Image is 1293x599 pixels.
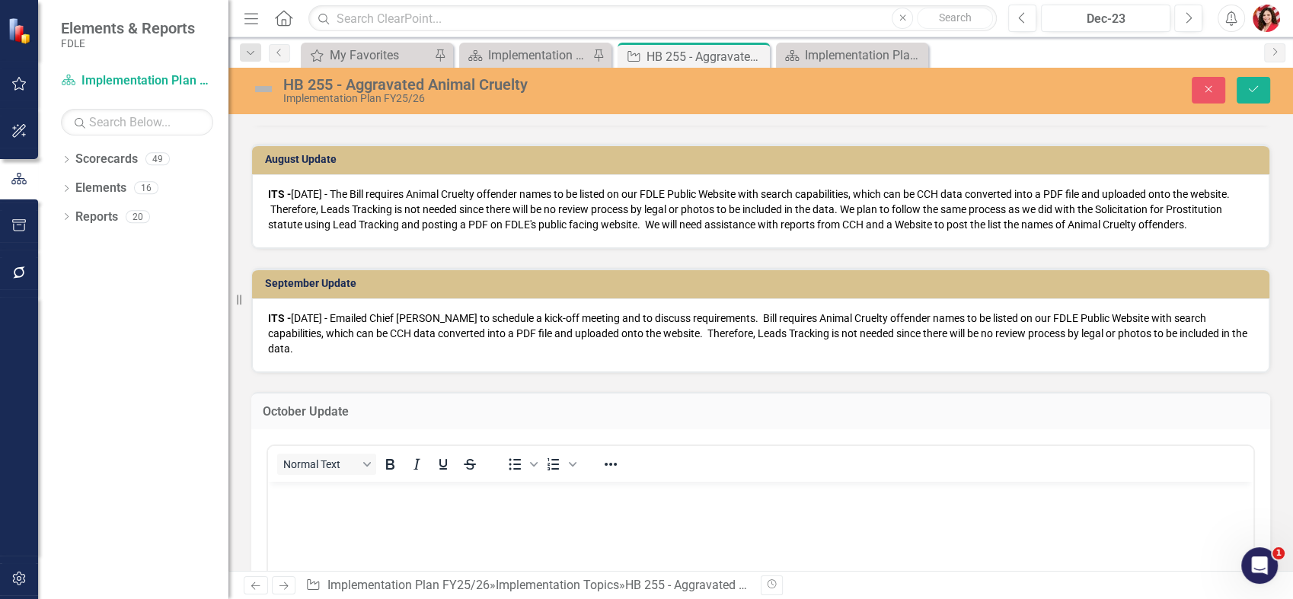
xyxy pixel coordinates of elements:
div: Implementation Plan FY25/26 [488,46,589,65]
a: Implementation Plan FY23/24 [780,46,924,65]
iframe: Intercom live chat [1241,547,1278,584]
button: Search [917,8,993,29]
div: » » [305,577,749,594]
h3: October Update [263,405,1259,419]
a: Implementation Topics [496,578,619,592]
span: 1 [1272,547,1285,559]
button: Bold [377,454,403,475]
a: Implementation Plan FY25/26 [61,72,213,90]
button: Italic [404,454,429,475]
div: My Favorites [330,46,430,65]
button: Reveal or hide additional toolbar items [598,454,624,475]
span: Normal Text [283,458,358,470]
button: Strikethrough [457,454,483,475]
a: Reports [75,209,118,226]
img: Not Defined [251,77,276,101]
button: Dec-23 [1041,5,1170,32]
span: Elements & Reports [61,19,195,37]
h3: August Update [265,154,1262,165]
div: HB 255 - Aggravated Animal Cruelty [625,578,817,592]
h3: September Update [265,278,1262,289]
div: Dec-23 [1046,10,1165,28]
div: Implementation Plan FY25/26 [283,93,819,104]
p: [DATE] - The Bill requires Animal Cruelty offender names to be listed on our FDLE Public Website ... [268,186,1253,232]
input: Search ClearPoint... [308,5,997,32]
a: Implementation Plan FY25/26 [327,578,490,592]
span: Search [939,11,972,24]
div: HB 255 - Aggravated Animal Cruelty [646,47,766,66]
strong: ITS - [268,312,291,324]
div: 49 [145,153,170,166]
div: Numbered list [541,454,579,475]
small: FDLE [61,37,195,49]
input: Search Below... [61,109,213,135]
img: ClearPoint Strategy [8,17,34,43]
button: Block Normal Text [277,454,376,475]
p: [DATE] - Emailed Chief [PERSON_NAME] to schedule a kick-off meeting and to discuss requirements. ... [268,311,1253,356]
div: Bullet list [502,454,540,475]
a: Implementation Plan FY25/26 [463,46,589,65]
a: Elements [75,180,126,197]
img: Caitlin Dawkins [1253,5,1280,32]
div: Implementation Plan FY23/24 [805,46,924,65]
strong: ITS - [268,188,291,200]
button: Underline [430,454,456,475]
div: HB 255 - Aggravated Animal Cruelty [283,76,819,93]
div: 20 [126,210,150,223]
a: My Favorites [305,46,430,65]
a: Scorecards [75,151,138,168]
div: 16 [134,182,158,195]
